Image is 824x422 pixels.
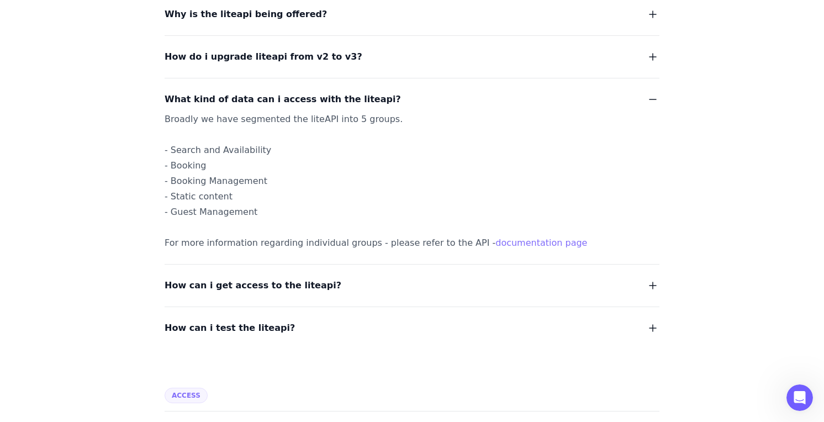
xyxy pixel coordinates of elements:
[165,278,659,293] button: How can i get access to the liteapi?
[165,92,401,107] span: What kind of data can i access with the liteapi?
[165,7,327,22] span: Why is the liteapi being offered?
[786,384,813,411] iframe: Intercom live chat
[165,7,659,22] button: Why is the liteapi being offered?
[165,49,362,65] span: How do i upgrade liteapi from v2 to v3?
[165,92,659,107] button: What kind of data can i access with the liteapi?
[165,49,659,65] button: How do i upgrade liteapi from v2 to v3?
[165,320,659,336] button: How can i test the liteapi?
[495,238,587,248] a: documentation page
[165,112,633,251] div: Broadly we have segmented the liteAPI into 5 groups. - Search and Availability - Booking - Bookin...
[165,278,341,293] span: How can i get access to the liteapi?
[165,320,295,336] span: How can i test the liteapi?
[165,388,208,403] span: Access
